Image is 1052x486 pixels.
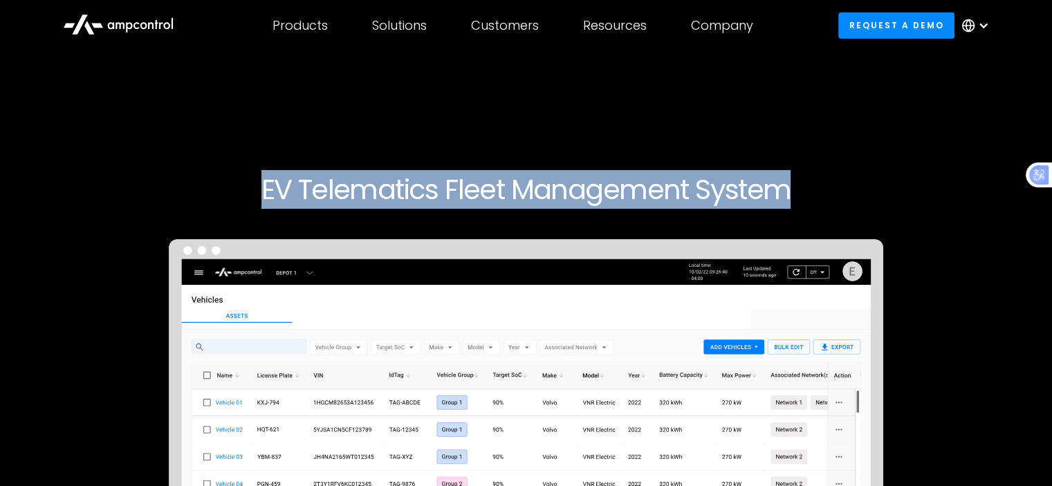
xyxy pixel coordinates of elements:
[273,18,328,33] div: Products
[691,18,753,33] div: Company
[471,18,539,33] div: Customers
[583,18,647,33] div: Resources
[106,173,947,206] h1: EV Telematics Fleet Management System
[372,18,427,33] div: Solutions
[838,12,954,38] a: Request a demo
